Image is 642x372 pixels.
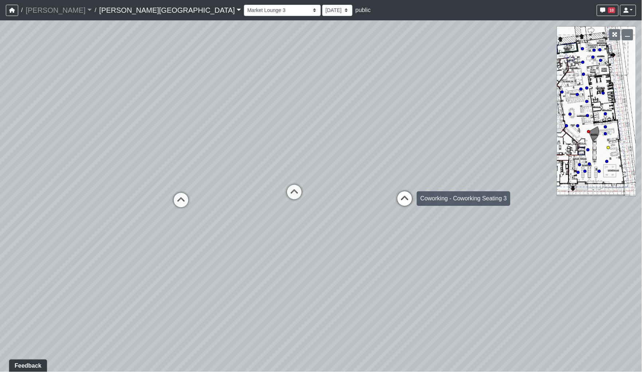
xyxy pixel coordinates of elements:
[355,7,371,13] span: public
[25,3,92,17] a: [PERSON_NAME]
[92,3,99,17] span: /
[597,5,619,16] button: 10
[417,191,511,206] div: Coworking - Coworking Seating 3
[5,357,48,372] iframe: Ybug feedback widget
[18,3,25,17] span: /
[99,3,241,17] a: [PERSON_NAME][GEOGRAPHIC_DATA]
[608,7,615,13] span: 10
